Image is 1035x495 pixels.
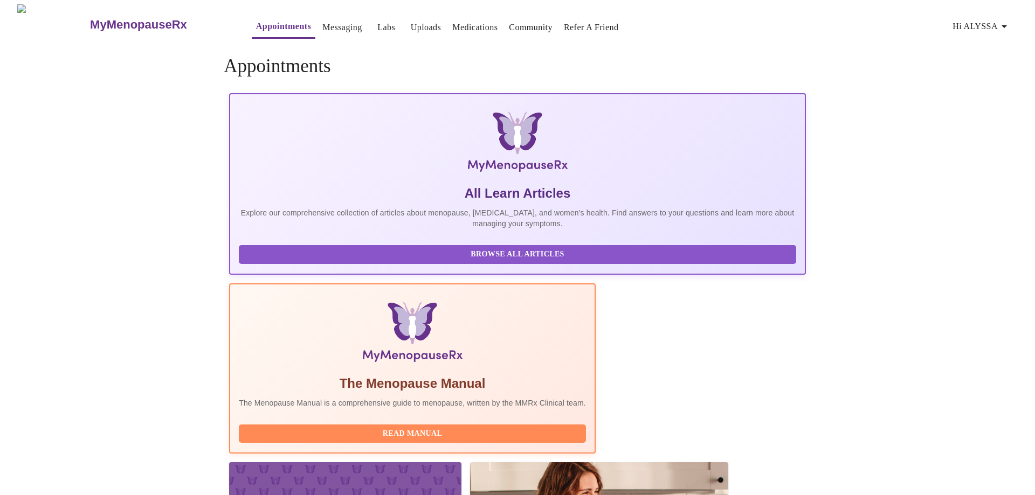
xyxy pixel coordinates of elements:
[90,18,187,32] h3: MyMenopauseRx
[239,424,586,443] button: Read Manual
[369,17,404,38] button: Labs
[452,20,498,35] a: Medications
[560,17,623,38] button: Refer a Friend
[239,249,799,258] a: Browse All Articles
[948,16,1015,37] button: Hi ALYSSA
[411,20,441,35] a: Uploads
[239,245,796,264] button: Browse All Articles
[322,20,362,35] a: Messaging
[505,17,557,38] button: Community
[252,16,315,39] button: Appointments
[239,185,796,202] h5: All Learn Articles
[953,19,1011,34] span: Hi ALYSSA
[326,111,709,176] img: MyMenopauseRx Logo
[17,4,89,45] img: MyMenopauseRx Logo
[239,207,796,229] p: Explore our comprehensive collection of articles about menopause, [MEDICAL_DATA], and women's hea...
[294,302,530,366] img: Menopause Manual
[256,19,311,34] a: Appointments
[224,55,811,77] h4: Appointments
[406,17,446,38] button: Uploads
[239,428,589,437] a: Read Manual
[89,6,230,44] a: MyMenopauseRx
[377,20,395,35] a: Labs
[250,248,785,261] span: Browse All Articles
[239,398,586,408] p: The Menopause Manual is a comprehensive guide to menopause, written by the MMRx Clinical team.
[250,427,575,441] span: Read Manual
[564,20,619,35] a: Refer a Friend
[318,17,366,38] button: Messaging
[239,375,586,392] h5: The Menopause Manual
[448,17,502,38] button: Medications
[509,20,553,35] a: Community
